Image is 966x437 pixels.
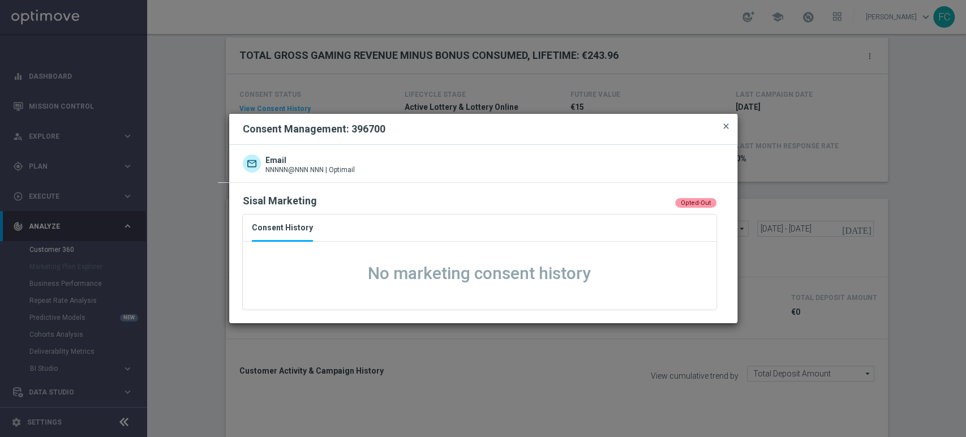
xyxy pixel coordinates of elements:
[252,222,313,233] span: Consent History
[243,122,385,136] h2: Consent Management: 396700
[265,156,355,165] span: Email
[243,194,638,208] div: Sisal Marketing
[722,122,731,131] span: close
[265,165,355,174] span: NNNNN@NNN.NNN | Optimail
[243,155,261,173] img: NNNNN@NNN.NNN
[368,263,591,283] span: No marketing consent history
[675,198,716,208] div: Opted-Out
